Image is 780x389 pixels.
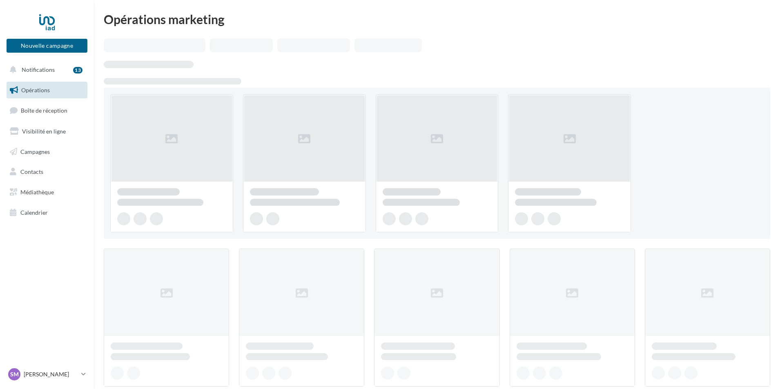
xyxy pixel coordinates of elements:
[5,184,89,201] a: Médiathèque
[5,61,86,78] button: Notifications 13
[20,148,50,155] span: Campagnes
[104,13,770,25] div: Opérations marketing
[5,82,89,99] a: Opérations
[21,87,50,93] span: Opérations
[20,168,43,175] span: Contacts
[10,370,19,378] span: SM
[20,209,48,216] span: Calendrier
[5,123,89,140] a: Visibilité en ligne
[20,189,54,196] span: Médiathèque
[22,66,55,73] span: Notifications
[5,204,89,221] a: Calendrier
[5,163,89,180] a: Contacts
[24,370,78,378] p: [PERSON_NAME]
[5,102,89,119] a: Boîte de réception
[22,128,66,135] span: Visibilité en ligne
[5,143,89,160] a: Campagnes
[73,67,82,73] div: 13
[21,107,67,114] span: Boîte de réception
[7,367,87,382] a: SM [PERSON_NAME]
[7,39,87,53] button: Nouvelle campagne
